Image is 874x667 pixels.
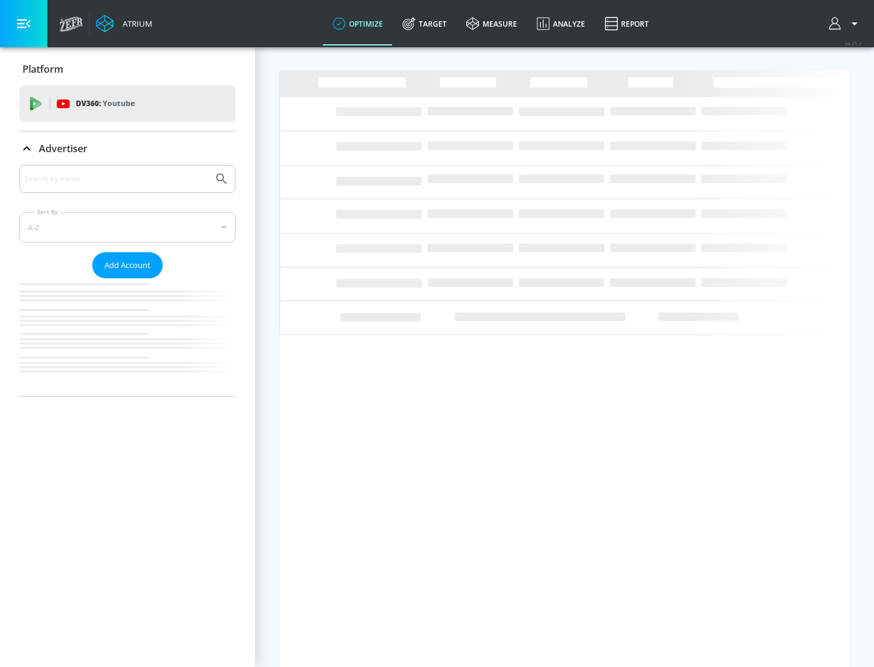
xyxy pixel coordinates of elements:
[35,208,61,216] label: Sort By
[595,2,659,45] a: Report
[19,278,235,396] nav: list of Advertiser
[39,142,87,155] p: Advertiser
[76,97,135,110] p: DV360:
[96,15,152,33] a: Atrium
[19,165,235,396] div: Advertiser
[323,2,393,45] a: optimize
[19,212,235,243] div: A-Z
[845,40,862,47] span: v 4.25.2
[19,85,235,122] div: DV360: Youtube
[19,52,235,86] div: Platform
[19,132,235,166] div: Advertiser
[527,2,595,45] a: Analyze
[118,18,152,29] div: Atrium
[92,252,163,278] button: Add Account
[393,2,456,45] a: Target
[456,2,527,45] a: measure
[22,62,63,76] p: Platform
[24,171,208,187] input: Search by name
[104,258,151,272] span: Add Account
[103,97,135,110] p: Youtube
